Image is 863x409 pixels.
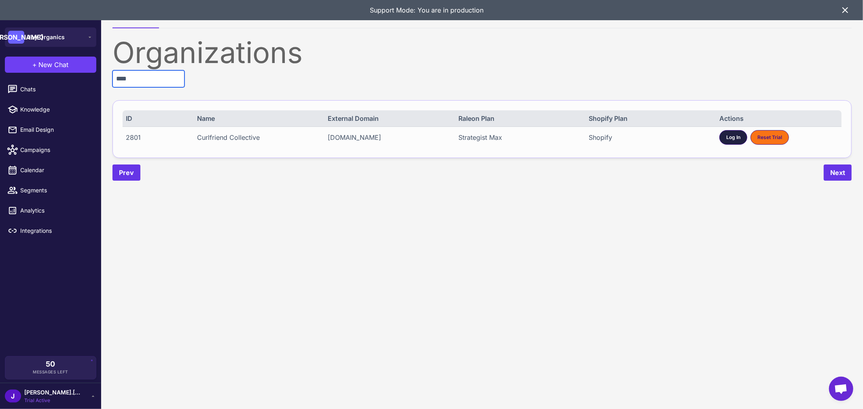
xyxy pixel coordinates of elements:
[20,206,91,215] span: Analytics
[3,141,98,158] a: Campaigns
[824,164,852,181] button: Next
[28,33,65,42] span: Joy Organics
[3,162,98,179] a: Calendar
[24,388,81,397] span: [PERSON_NAME].[PERSON_NAME]
[197,133,316,142] div: Curlfriend Collective
[726,134,740,141] span: Log In
[20,186,91,195] span: Segments
[458,114,577,123] div: Raleon Plan
[33,369,68,375] span: Messages Left
[20,226,91,235] span: Integrations
[3,81,98,98] a: Chats
[20,125,91,134] span: Email Design
[20,166,91,175] span: Calendar
[3,121,98,138] a: Email Design
[24,397,81,404] span: Trial Active
[328,114,447,123] div: External Domain
[757,134,782,141] span: Reset Trial
[112,38,852,67] div: Organizations
[5,390,21,403] div: J
[328,133,447,142] div: [DOMAIN_NAME]
[3,182,98,199] a: Segments
[3,222,98,239] a: Integrations
[20,145,91,154] span: Campaigns
[126,133,185,142] div: 2801
[589,133,708,142] div: Shopify
[126,114,185,123] div: ID
[33,60,37,70] span: +
[5,57,96,73] button: +New Chat
[197,114,316,123] div: Name
[719,114,838,123] div: Actions
[589,114,708,123] div: Shopify Plan
[20,85,91,94] span: Chats
[3,202,98,219] a: Analytics
[458,133,577,142] div: Strategist Max
[829,377,853,401] div: Open chat
[39,60,69,70] span: New Chat
[112,164,140,181] button: Prev
[5,27,96,47] button: [PERSON_NAME]Joy Organics
[46,361,55,368] span: 50
[20,105,91,114] span: Knowledge
[8,31,24,44] div: [PERSON_NAME]
[3,101,98,118] a: Knowledge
